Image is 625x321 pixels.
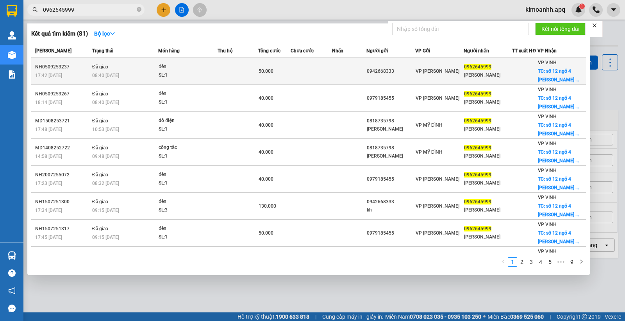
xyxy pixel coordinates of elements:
[464,172,491,178] span: 0962645999
[258,48,280,54] span: Tổng cước
[137,7,141,12] span: close-circle
[94,30,115,37] strong: Bộ lọc
[518,258,526,266] a: 2
[464,91,491,97] span: 0962645999
[501,259,505,264] span: left
[259,149,273,155] span: 40.000
[415,48,430,54] span: VP Gửi
[416,95,459,101] span: VP [PERSON_NAME]
[538,68,579,82] span: TC: số 12 ngõ 4 [PERSON_NAME] ...
[32,7,38,13] span: search
[159,152,217,161] div: SL: 1
[367,94,414,102] div: 0979185455
[35,127,62,132] span: 17:48 [DATE]
[546,258,554,266] a: 5
[577,257,586,267] li: Next Page
[464,206,512,214] div: [PERSON_NAME]
[35,154,62,159] span: 14:58 [DATE]
[538,149,579,163] span: TC: số 12 ngõ 4 [PERSON_NAME] ...
[259,203,276,209] span: 130.000
[392,23,529,35] input: Nhập số tổng đài
[259,230,273,236] span: 50.000
[259,122,273,128] span: 40.000
[8,251,16,260] img: warehouse-icon
[538,176,579,190] span: TC: số 12 ngõ 4 [PERSON_NAME] ...
[218,48,232,54] span: Thu hộ
[92,199,108,204] span: Đã giao
[92,145,108,151] span: Đã giao
[527,258,536,266] a: 3
[159,224,217,233] div: đèn
[158,48,180,54] span: Món hàng
[35,225,90,233] div: NH1507251317
[159,71,217,80] div: SL: 1
[464,71,512,79] div: [PERSON_NAME]
[92,100,119,105] span: 08:40 [DATE]
[159,90,217,98] div: đèn
[367,198,414,206] div: 0942668333
[137,6,141,14] span: close-circle
[498,257,508,267] li: Previous Page
[159,197,217,206] div: đèn
[592,23,597,28] span: close
[159,125,217,134] div: SL: 1
[159,117,217,125] div: dô điện
[43,5,135,14] input: Tìm tên, số ĐT hoặc mã đơn
[541,25,579,33] span: Kết nối tổng đài
[464,199,491,204] span: 0962645999
[527,257,536,267] li: 3
[464,179,512,187] div: [PERSON_NAME]
[8,31,16,39] img: warehouse-icon
[35,252,90,260] div: NH0507254289
[538,222,557,227] span: VP VINH
[579,259,584,264] span: right
[35,181,62,186] span: 17:23 [DATE]
[92,226,108,231] span: Đã giao
[92,118,108,124] span: Đã giao
[555,257,567,267] li: Next 5 Pages
[538,95,579,109] span: TC: số 12 ngõ 4 [PERSON_NAME] ...
[92,127,119,132] span: 10:53 [DATE]
[416,230,459,236] span: VP [PERSON_NAME]
[92,181,119,186] span: 08:32 [DATE]
[159,98,217,107] div: SL: 1
[464,98,512,106] div: [PERSON_NAME]
[366,48,388,54] span: Người gửi
[537,48,557,54] span: VP Nhận
[367,152,414,160] div: [PERSON_NAME]
[416,122,443,128] span: VP MỸ ĐÌNH
[416,203,459,209] span: VP [PERSON_NAME]
[35,90,90,98] div: NH0509253267
[92,208,119,213] span: 09:15 [DATE]
[464,145,491,151] span: 0962645999
[8,70,16,79] img: solution-icon
[35,117,90,125] div: MD1508253721
[8,51,16,59] img: warehouse-icon
[464,125,512,133] div: [PERSON_NAME]
[416,68,459,74] span: VP [PERSON_NAME]
[535,23,586,35] button: Kết nối tổng đài
[567,257,577,267] li: 9
[367,144,414,152] div: 0818735798
[464,48,489,54] span: Người nhận
[159,63,217,71] div: đèn
[259,95,273,101] span: 40.000
[538,60,557,65] span: VP VINH
[538,122,579,136] span: TC: số 12 ngõ 4 [PERSON_NAME] ...
[159,170,217,179] div: đèn
[35,48,71,54] span: [PERSON_NAME]
[92,235,119,240] span: 09:15 [DATE]
[367,229,414,237] div: 0979185455
[92,172,108,178] span: Đã giao
[159,179,217,188] div: SL: 1
[35,100,62,105] span: 18:14 [DATE]
[367,117,414,125] div: 0818735798
[92,154,119,159] span: 09:48 [DATE]
[367,206,414,214] div: kh
[35,63,90,71] div: NH0509253237
[508,258,517,266] a: 1
[538,230,579,244] span: TC: số 12 ngõ 4 [PERSON_NAME] ...
[577,257,586,267] button: right
[538,141,557,146] span: VP VINH
[92,64,108,70] span: Đã giao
